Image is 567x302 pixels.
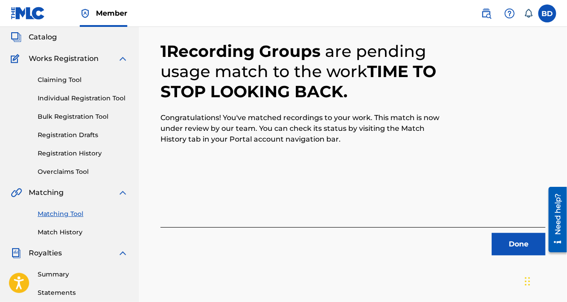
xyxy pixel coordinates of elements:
[117,187,128,198] img: expand
[11,187,22,198] img: Matching
[11,32,22,43] img: Catalog
[38,94,128,103] a: Individual Registration Tool
[38,130,128,140] a: Registration Drafts
[492,233,545,255] button: Done
[29,187,64,198] span: Matching
[522,259,567,302] iframe: Chat Widget
[29,248,62,259] span: Royalties
[38,209,128,219] a: Matching Tool
[11,32,57,43] a: CatalogCatalog
[117,248,128,259] img: expand
[38,149,128,158] a: Registration History
[542,184,567,256] iframe: Resource Center
[525,268,530,295] div: Drag
[117,53,128,64] img: expand
[96,8,127,18] span: Member
[538,4,556,22] div: User Menu
[38,112,128,121] a: Bulk Registration Tool
[11,53,22,64] img: Works Registration
[501,4,519,22] div: Help
[38,75,128,85] a: Claiming Tool
[160,112,449,145] p: Congratulations! You've matched recordings to your work. This match is now under review by our te...
[11,7,45,20] img: MLC Logo
[160,41,449,102] h2: 1 Recording Groups TIME TO STOP LOOKING BACK .
[29,32,57,43] span: Catalog
[38,270,128,279] a: Summary
[29,53,99,64] span: Works Registration
[38,228,128,237] a: Match History
[11,248,22,259] img: Royalties
[160,41,426,81] span: are pending usage match to the work
[38,167,128,177] a: Overclaims Tool
[504,8,515,19] img: help
[38,288,128,298] a: Statements
[481,8,492,19] img: search
[524,9,533,18] div: Notifications
[80,8,91,19] img: Top Rightsholder
[477,4,495,22] a: Public Search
